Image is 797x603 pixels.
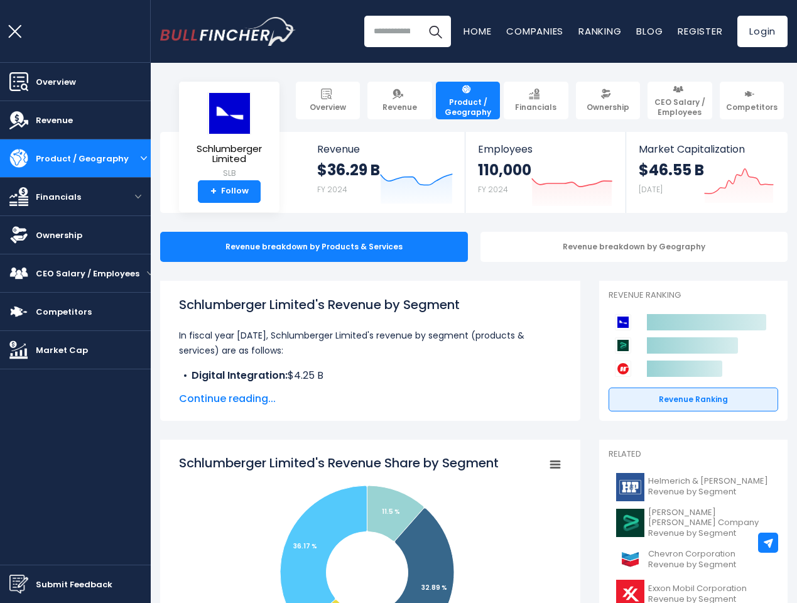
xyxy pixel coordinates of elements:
[639,143,774,155] span: Market Capitalization
[147,254,153,292] button: open menu
[36,229,82,242] span: Ownership
[478,184,508,195] small: FY 2024
[36,152,129,165] span: Product / Geography
[464,24,491,38] a: Home
[160,17,295,46] a: Go to homepage
[179,391,561,406] span: Continue reading...
[179,295,561,314] h1: Schlumberger Limited's Revenue by Segment
[317,160,380,180] strong: $36.29 B
[648,549,771,570] span: Chevron Corporation Revenue by Segment
[515,102,556,112] span: Financials
[36,267,139,280] span: CEO Salary / Employees
[192,368,288,383] b: Digital Integration:
[615,314,631,330] img: Schlumberger Limited competitors logo
[609,290,778,301] p: Revenue Ranking
[442,97,494,117] span: Product / Geography
[179,454,499,472] tspan: Schlumberger Limited's Revenue Share by Segment
[609,470,778,504] a: Helmerich & [PERSON_NAME] Revenue by Segment
[310,102,346,112] span: Overview
[317,184,347,195] small: FY 2024
[382,102,417,112] span: Revenue
[420,16,451,47] button: Search
[609,449,778,460] p: Related
[639,184,663,195] small: [DATE]
[136,139,151,177] button: open menu
[576,82,640,119] a: Ownership
[189,144,269,165] span: Schlumberger Limited
[382,507,400,516] tspan: 11.5 %
[609,388,778,411] a: Revenue Ranking
[616,545,644,573] img: CVX logo
[436,82,500,119] a: Product / Geography
[160,232,468,262] div: Revenue breakdown by Products & Services
[36,344,88,357] span: Market Cap
[626,132,786,213] a: Market Capitalization $46.55 B [DATE]
[36,578,112,591] span: Submit Feedback
[210,186,217,197] strong: +
[367,82,431,119] a: Revenue
[636,24,663,38] a: Blog
[126,178,151,215] button: open menu
[648,476,771,497] span: Helmerich & [PERSON_NAME] Revenue by Segment
[616,509,644,537] img: BKR logo
[737,16,788,47] a: Login
[179,368,561,383] li: $4.25 B
[609,542,778,577] a: Chevron Corporation Revenue by Segment
[179,328,561,358] p: In fiscal year [DATE], Schlumberger Limited's revenue by segment (products & services) are as fol...
[616,473,644,501] img: HP logo
[189,168,269,179] small: SLB
[726,102,778,112] span: Competitors
[478,160,531,180] strong: 110,000
[36,75,76,89] span: Overview
[465,132,625,213] a: Employees 110,000 FY 2024
[293,541,317,551] tspan: 36.17 %
[188,92,270,180] a: Schlumberger Limited SLB
[653,97,706,117] span: CEO Salary / Employees
[639,160,704,180] strong: $46.55 B
[160,17,296,46] img: Bullfincher logo
[506,24,563,38] a: Companies
[720,82,784,119] a: Competitors
[36,114,73,127] span: Revenue
[36,190,81,204] span: Financials
[317,143,453,155] span: Revenue
[648,508,771,540] span: [PERSON_NAME] [PERSON_NAME] Company Revenue by Segment
[609,504,778,543] a: [PERSON_NAME] [PERSON_NAME] Company Revenue by Segment
[578,24,621,38] a: Ranking
[480,232,788,262] div: Revenue breakdown by Geography
[587,102,629,112] span: Ownership
[478,143,612,155] span: Employees
[648,82,712,119] a: CEO Salary / Employees
[296,82,360,119] a: Overview
[421,583,447,592] tspan: 32.89 %
[9,225,28,244] img: Ownership
[615,361,631,377] img: Halliburton Company competitors logo
[504,82,568,119] a: Financials
[305,132,465,213] a: Revenue $36.29 B FY 2024
[198,180,261,203] a: +Follow
[36,305,92,318] span: Competitors
[615,337,631,354] img: Baker Hughes Company competitors logo
[678,24,722,38] a: Register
